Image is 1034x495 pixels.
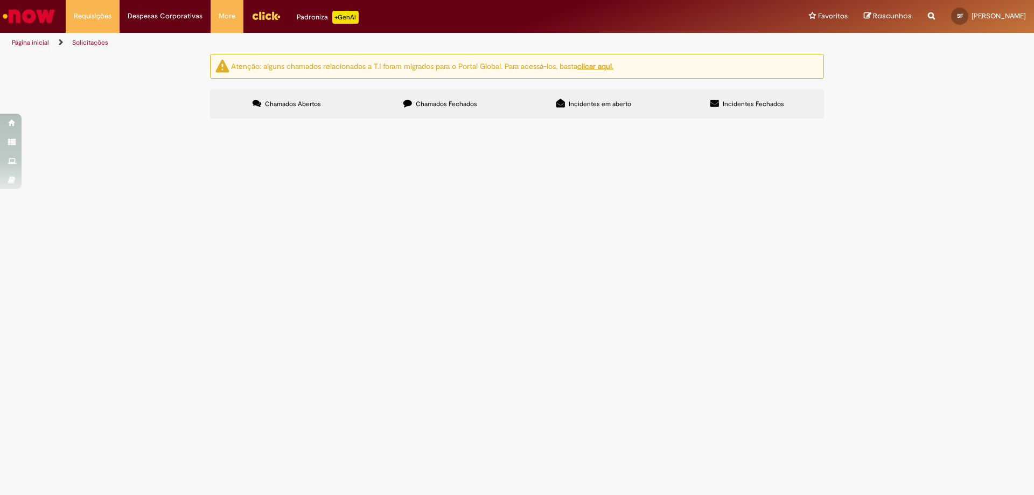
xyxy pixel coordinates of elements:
[231,61,613,71] ng-bind-html: Atenção: alguns chamados relacionados a T.I foram migrados para o Portal Global. Para acessá-los,...
[873,11,912,21] span: Rascunhos
[569,100,631,108] span: Incidentes em aberto
[12,38,49,47] a: Página inicial
[1,5,57,27] img: ServiceNow
[972,11,1026,20] span: [PERSON_NAME]
[74,11,111,22] span: Requisições
[128,11,202,22] span: Despesas Corporativas
[219,11,235,22] span: More
[818,11,848,22] span: Favoritos
[332,11,359,24] p: +GenAi
[723,100,784,108] span: Incidentes Fechados
[251,8,281,24] img: click_logo_yellow_360x200.png
[72,38,108,47] a: Solicitações
[297,11,359,24] div: Padroniza
[957,12,963,19] span: SF
[864,11,912,22] a: Rascunhos
[577,61,613,71] a: clicar aqui.
[8,33,681,53] ul: Trilhas de página
[416,100,477,108] span: Chamados Fechados
[265,100,321,108] span: Chamados Abertos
